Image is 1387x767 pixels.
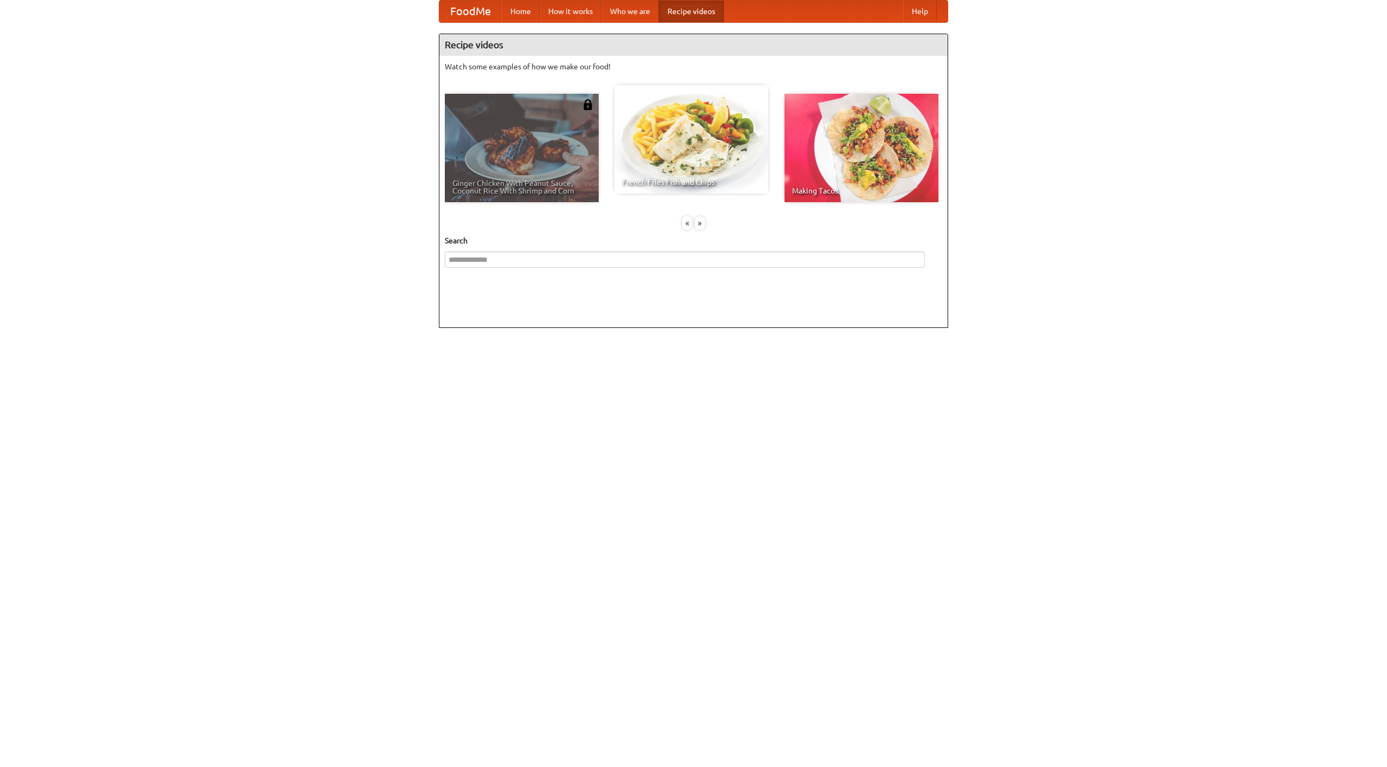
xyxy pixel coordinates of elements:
a: How it works [540,1,601,22]
a: Making Tacos [785,94,938,202]
p: Watch some examples of how we make our food! [445,61,942,72]
a: Recipe videos [659,1,724,22]
h4: Recipe videos [439,34,948,56]
img: 483408.png [582,99,593,110]
a: Home [502,1,540,22]
div: » [695,216,705,230]
a: French Fries Fish and Chips [614,85,768,194]
a: Help [903,1,937,22]
h5: Search [445,235,942,246]
span: French Fries Fish and Chips [622,178,761,186]
div: « [682,216,692,230]
span: Making Tacos [792,187,931,195]
a: FoodMe [439,1,502,22]
a: Who we are [601,1,659,22]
